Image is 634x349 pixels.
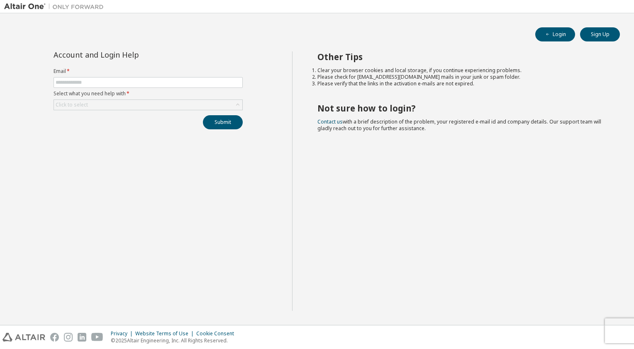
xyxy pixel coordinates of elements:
li: Clear your browser cookies and local storage, if you continue experiencing problems. [317,67,605,74]
div: Privacy [111,330,135,337]
label: Email [54,68,243,75]
img: altair_logo.svg [2,333,45,342]
img: Altair One [4,2,108,11]
img: youtube.svg [91,333,103,342]
h2: Not sure how to login? [317,103,605,114]
button: Submit [203,115,243,129]
p: © 2025 Altair Engineering, Inc. All Rights Reserved. [111,337,239,344]
h2: Other Tips [317,51,605,62]
label: Select what you need help with [54,90,243,97]
a: Contact us [317,118,343,125]
li: Please verify that the links in the activation e-mails are not expired. [317,80,605,87]
span: with a brief description of the problem, your registered e-mail id and company details. Our suppo... [317,118,601,132]
div: Account and Login Help [54,51,205,58]
img: instagram.svg [64,333,73,342]
div: Click to select [56,102,88,108]
button: Sign Up [580,27,620,41]
button: Login [535,27,575,41]
li: Please check for [EMAIL_ADDRESS][DOMAIN_NAME] mails in your junk or spam folder. [317,74,605,80]
img: facebook.svg [50,333,59,342]
img: linkedin.svg [78,333,86,342]
div: Click to select [54,100,242,110]
div: Cookie Consent [196,330,239,337]
div: Website Terms of Use [135,330,196,337]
